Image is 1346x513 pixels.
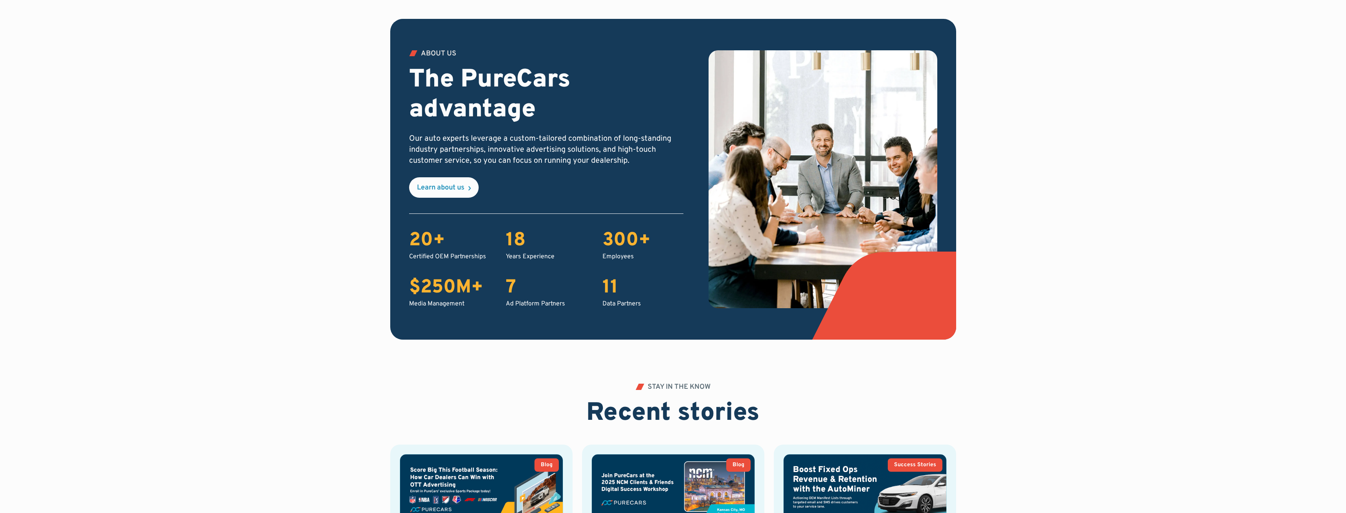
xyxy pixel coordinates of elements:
div: 300+ [602,230,683,252]
div: Data Partners [602,300,683,308]
div: Learn about us [417,184,465,191]
div: Blog [541,462,553,468]
div: ABOUT US [421,50,456,57]
div: Employees [602,252,683,261]
div: Media Management [409,300,490,308]
img: team photo [709,50,937,309]
div: Years Experience [506,252,587,261]
div: 20+ [409,230,490,252]
div: Ad Platform Partners [506,300,587,308]
h2: Recent stories [586,399,760,429]
div: STAY IN THE KNOW [648,384,711,391]
h2: The PureCars advantage [409,65,683,126]
div: 7 [506,277,587,300]
div: Certified OEM Partnerships [409,252,490,261]
div: $250M+ [409,277,490,300]
div: 18 [506,230,587,252]
a: Learn about us [409,177,479,198]
p: Our auto experts leverage a custom-tailored combination of long-standing industry partnerships, i... [409,133,683,166]
div: Success Stories [894,462,936,468]
div: 11 [602,277,683,300]
div: Blog [733,462,744,468]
